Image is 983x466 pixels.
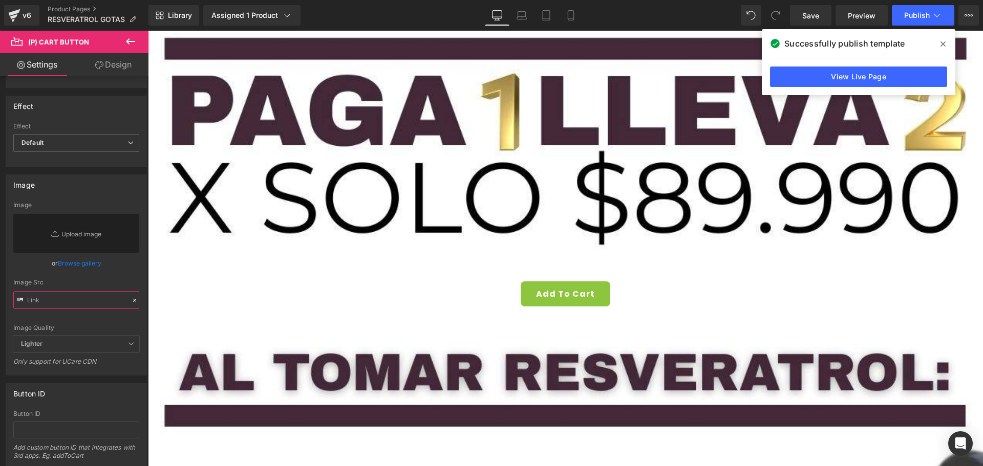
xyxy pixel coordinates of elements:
[168,11,192,20] span: Library
[13,291,139,309] input: Link
[13,258,139,269] div: or
[21,340,42,347] b: Lighter
[22,139,44,146] b: Default
[741,5,761,26] button: Undo
[58,254,101,272] a: Browse gallery
[509,5,534,26] a: Laptop
[4,5,39,26] a: v6
[148,5,199,26] a: New Library
[802,10,819,21] span: Save
[770,66,947,87] a: View Live Page
[48,5,148,13] a: Product Pages
[485,5,509,26] a: Desktop
[373,251,462,276] button: Add To Cart
[13,96,33,110] div: Effect
[948,431,973,456] div: Open Intercom Messenger
[534,5,559,26] a: Tablet
[848,10,875,21] span: Preview
[13,324,139,331] div: Image Quality
[559,5,583,26] a: Mobile
[13,123,139,130] div: Effect
[904,11,930,19] span: Publish
[28,38,89,46] span: (P) Cart Button
[20,9,33,22] div: v6
[13,279,139,286] div: Image Src
[48,15,125,24] span: RESVERATROL GOTAS
[388,257,447,269] span: Add To Cart
[765,5,786,26] button: Redo
[784,37,905,50] span: Successfully publish template
[836,5,888,26] a: Preview
[13,410,139,417] div: Button ID
[211,10,292,20] div: Assigned 1 Product
[13,202,139,209] div: Image
[76,53,151,76] a: Design
[13,384,46,398] div: Button ID
[958,5,979,26] button: More
[13,358,139,372] div: Only support for UCare CDN
[892,5,954,26] button: Publish
[13,175,35,189] div: Image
